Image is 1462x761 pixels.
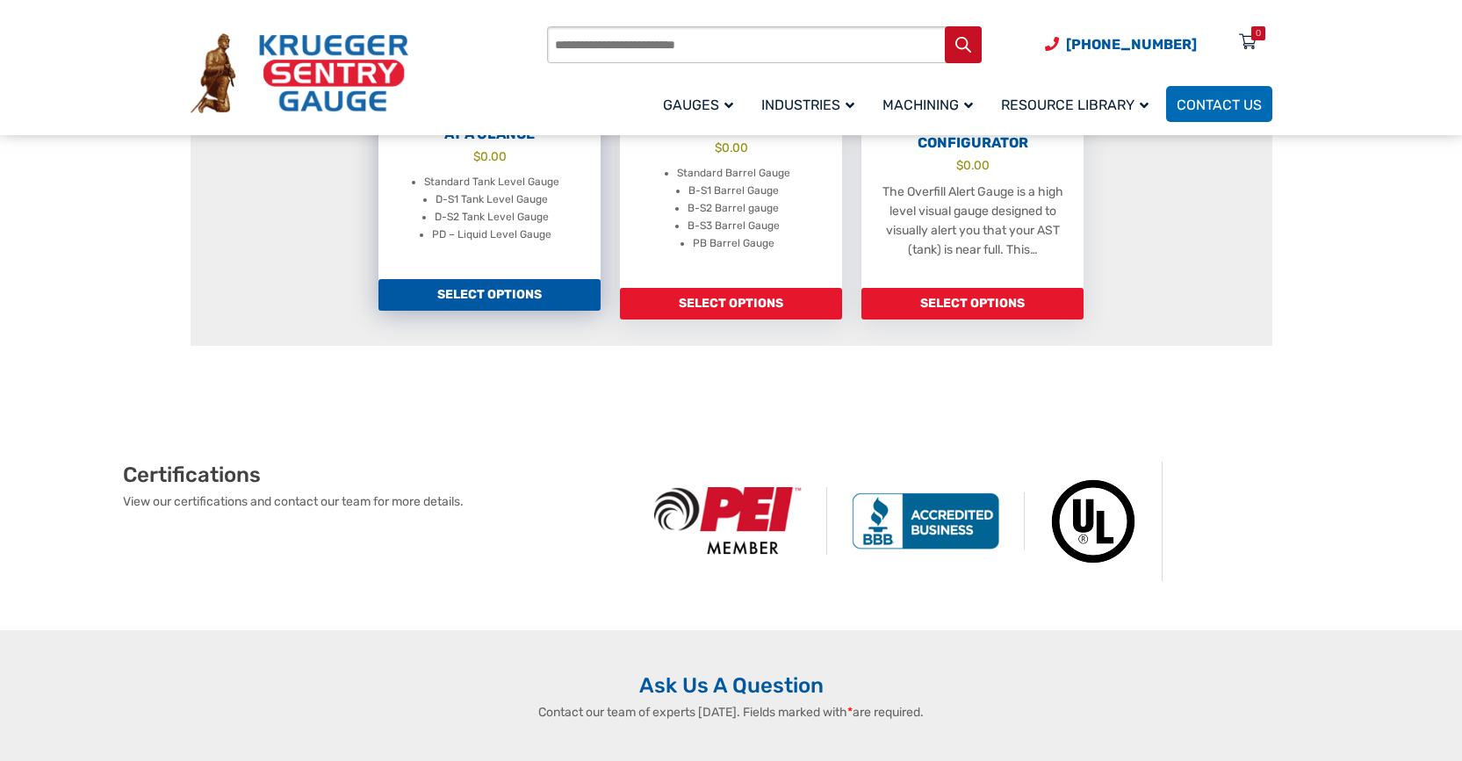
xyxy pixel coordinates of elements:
a: Contact Us [1166,86,1272,122]
a: Add to cart: “Overfill Gauge Type OF Configurator” [861,288,1084,319]
span: Gauges [663,97,733,113]
a: Add to cart: “Barrel Gauge” [620,288,842,319]
li: D-S1 Tank Level Gauge [436,191,548,209]
h2: Certifications [123,462,630,488]
img: PEI Member [630,487,827,555]
img: BBB [827,492,1025,549]
a: Gauges [652,83,751,125]
span: Industries [761,97,854,113]
span: $ [473,149,480,163]
div: 0 [1256,26,1261,40]
a: Industries [751,83,872,125]
a: Resource Library [990,83,1166,125]
h2: Ask Us A Question [191,672,1272,699]
p: Contact our team of experts [DATE]. Fields marked with are required. [446,703,1017,722]
bdi: 0.00 [956,158,990,172]
li: B-S3 Barrel Gauge [688,218,780,235]
a: Add to cart: “At A Glance” [378,279,601,311]
bdi: 0.00 [473,149,507,163]
span: Resource Library [1001,97,1149,113]
li: Standard Tank Level Gauge [424,174,559,191]
li: PD – Liquid Level Gauge [432,226,551,244]
span: Contact Us [1177,97,1262,113]
span: Machining [882,97,973,113]
li: B-S1 Barrel Gauge [688,183,779,200]
span: $ [956,158,963,172]
p: View our certifications and contact our team for more details. [123,492,630,511]
span: [PHONE_NUMBER] [1066,36,1197,53]
p: The Overfill Alert Gauge is a high level visual gauge designed to visually alert you that your AS... [879,183,1066,260]
li: Standard Barrel Gauge [677,165,790,183]
img: Krueger Sentry Gauge [191,33,408,114]
img: Underwriters Laboratories [1025,462,1163,581]
bdi: 0.00 [715,140,748,154]
li: B-S2 Barrel gauge [688,200,779,218]
li: PB Barrel Gauge [693,235,774,253]
li: D-S2 Tank Level Gauge [435,209,549,226]
span: $ [715,140,722,154]
a: Phone Number (920) 434-8860 [1045,33,1197,55]
a: Machining [872,83,990,125]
